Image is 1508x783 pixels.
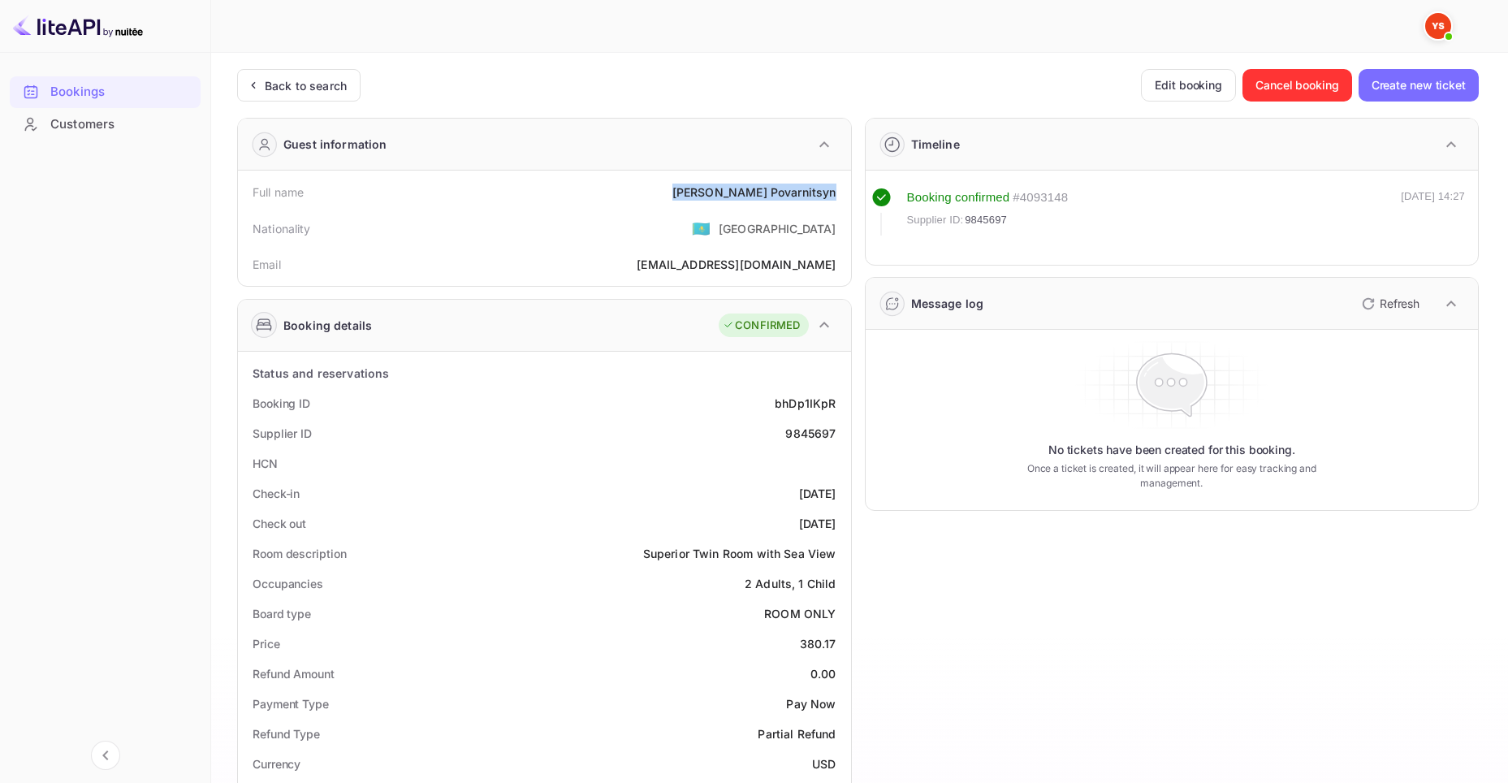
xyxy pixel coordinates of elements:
div: Email [253,256,281,273]
span: 9845697 [965,212,1007,228]
div: [DATE] [799,515,836,532]
button: Refresh [1352,291,1426,317]
div: [EMAIL_ADDRESS][DOMAIN_NAME] [637,256,836,273]
div: [DATE] [799,485,836,502]
p: Once a ticket is created, it will appear here for easy tracking and management. [1007,461,1337,491]
div: 0.00 [810,665,836,682]
div: Nationality [253,220,311,237]
div: Status and reservations [253,365,389,382]
div: Booking confirmed [907,188,1010,207]
div: [PERSON_NAME] Povarnitsyn [672,184,836,201]
div: 9845697 [785,425,836,442]
div: Check out [253,515,306,532]
button: Edit booking [1141,69,1236,102]
div: Message log [911,295,984,312]
div: Currency [253,755,300,772]
div: Full name [253,184,304,201]
div: Booking details [283,317,372,334]
div: Refund Amount [253,665,335,682]
div: # 4093148 [1013,188,1068,207]
div: Check-in [253,485,300,502]
div: Partial Refund [758,725,836,742]
div: Timeline [911,136,960,153]
div: Superior Twin Room with Sea View [643,545,836,562]
span: Supplier ID: [907,212,964,228]
div: Bookings [10,76,201,108]
div: Payment Type [253,695,329,712]
button: Cancel booking [1242,69,1352,102]
div: Customers [50,115,192,134]
div: Customers [10,109,201,141]
div: 380.17 [800,635,836,652]
div: 2 Adults, 1 Child [745,575,836,592]
a: Bookings [10,76,201,106]
div: Refund Type [253,725,320,742]
div: bhDp1IKpR [775,395,836,412]
div: Bookings [50,83,192,102]
div: HCN [253,455,278,472]
div: [GEOGRAPHIC_DATA] [719,220,836,237]
div: Board type [253,605,311,622]
img: LiteAPI logo [13,13,143,39]
div: Back to search [265,77,347,94]
a: Customers [10,109,201,139]
div: Occupancies [253,575,323,592]
img: Yandex Support [1425,13,1451,39]
div: Room description [253,545,346,562]
button: Create new ticket [1359,69,1479,102]
span: United States [692,214,711,243]
button: Collapse navigation [91,741,120,770]
p: Refresh [1380,295,1419,312]
div: ROOM ONLY [764,605,836,622]
div: Pay Now [786,695,836,712]
div: Supplier ID [253,425,312,442]
p: No tickets have been created for this booking. [1048,442,1295,458]
div: Booking ID [253,395,310,412]
div: Guest information [283,136,387,153]
div: USD [812,755,836,772]
div: CONFIRMED [723,318,800,334]
div: Price [253,635,280,652]
div: [DATE] 14:27 [1401,188,1465,236]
